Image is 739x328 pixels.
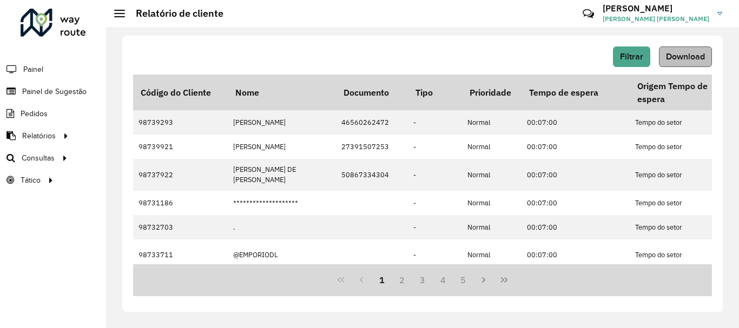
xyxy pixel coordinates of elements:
td: 98731186 [133,191,228,215]
button: 2 [392,270,412,290]
td: . [228,215,336,239]
td: Tempo do setor [630,239,738,271]
span: Relatórios [22,130,56,142]
span: Consultas [22,152,55,164]
td: 98737922 [133,159,228,190]
button: Next Page [473,270,494,290]
td: Normal [462,191,522,215]
td: - [408,110,462,135]
td: 00:07:00 [522,135,630,159]
span: Tático [21,175,41,186]
span: Pedidos [21,108,48,119]
th: Documento [336,75,408,110]
button: 1 [372,270,392,290]
td: 98732703 [133,215,228,239]
td: 27391507253 [336,135,408,159]
th: Nome [228,75,336,110]
button: Download [659,46,712,67]
td: Normal [462,159,522,190]
td: Normal [462,110,522,135]
td: - [408,135,462,159]
td: [PERSON_NAME] [228,135,336,159]
span: [PERSON_NAME] [PERSON_NAME] [603,14,709,24]
button: 5 [453,270,474,290]
a: Contato Rápido [577,2,600,25]
td: Tempo do setor [630,135,738,159]
td: - [408,191,462,215]
th: Origem Tempo de espera [630,75,738,110]
button: Last Page [494,270,514,290]
td: - [408,215,462,239]
td: 98733711 [133,239,228,271]
td: [PERSON_NAME] [228,110,336,135]
span: Download [666,52,705,61]
td: Tempo do setor [630,110,738,135]
td: - [408,159,462,190]
th: Código do Cliente [133,75,228,110]
th: Tempo de espera [522,75,630,110]
button: 4 [433,270,453,290]
td: 00:07:00 [522,110,630,135]
td: 00:07:00 [522,239,630,271]
span: Painel [23,64,43,75]
td: Tempo do setor [630,215,738,239]
button: 3 [412,270,433,290]
td: [PERSON_NAME] DE [PERSON_NAME] [228,159,336,190]
td: 98739293 [133,110,228,135]
td: @EMPORIODL [228,239,336,271]
td: Normal [462,215,522,239]
td: 00:07:00 [522,159,630,190]
td: 98739921 [133,135,228,159]
th: Prioridade [462,75,522,110]
h3: [PERSON_NAME] [603,3,709,14]
td: Tempo do setor [630,191,738,215]
td: - [408,239,462,271]
th: Tipo [408,75,462,110]
td: 00:07:00 [522,215,630,239]
td: Normal [462,135,522,159]
td: Normal [462,239,522,271]
td: 00:07:00 [522,191,630,215]
h2: Relatório de cliente [125,8,223,19]
button: Filtrar [613,46,650,67]
td: Tempo do setor [630,159,738,190]
span: Painel de Sugestão [22,86,87,97]
td: 46560262472 [336,110,408,135]
span: Filtrar [620,52,643,61]
td: 50867334304 [336,159,408,190]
